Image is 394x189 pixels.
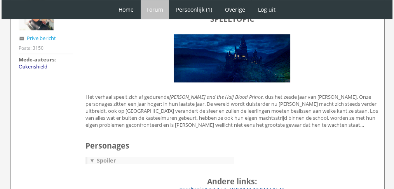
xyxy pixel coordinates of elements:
b: Personages [85,140,129,151]
span: ▼ [87,157,97,164]
div: Spoiler [87,157,234,164]
a: Prive bericht [27,35,56,42]
i: [PERSON_NAME] and the Half Blood Prince [169,93,263,100]
a: Oakenshield [19,63,47,70]
div: Posts: 3150 [19,45,44,51]
strong: Mede-auteurs: [19,56,56,63]
b: Andere links: [207,176,257,187]
img: giphy.gif [172,32,292,84]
